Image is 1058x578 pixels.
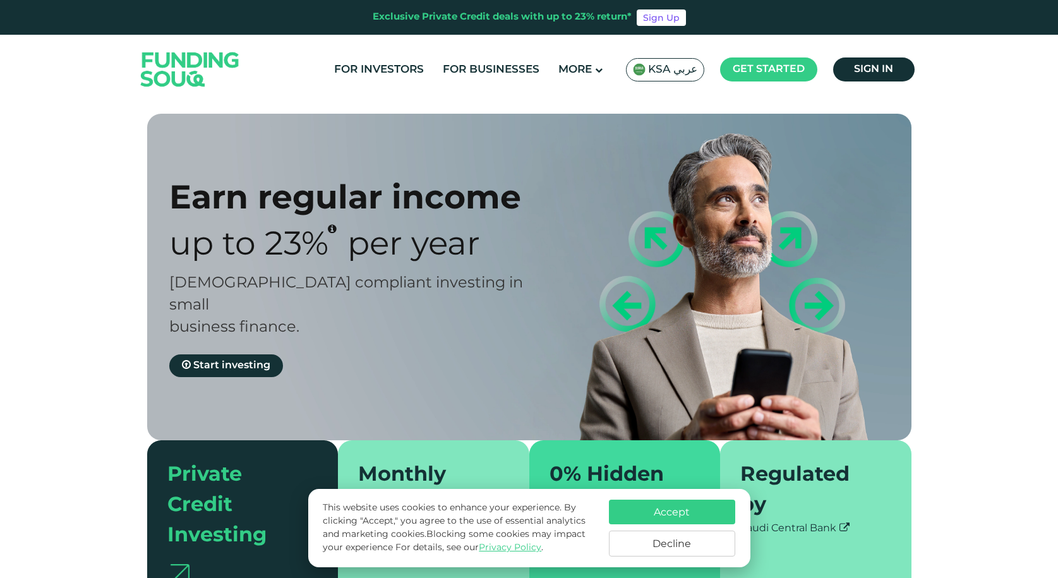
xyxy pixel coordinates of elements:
i: 23% IRR (expected) ~ 15% Net yield (expected) [328,224,337,234]
button: Accept [609,500,735,524]
span: Sign in [854,64,893,74]
span: [DEMOGRAPHIC_DATA] compliant investing in small business finance. [169,276,523,335]
button: Decline [609,531,735,557]
span: More [558,64,592,75]
div: 0% Hidden Fees [550,461,685,521]
span: Get started [733,64,805,74]
div: Monthly repayments [358,461,494,521]
a: Start investing [169,354,283,377]
a: Sign Up [637,9,686,26]
span: KSA عربي [648,63,697,77]
a: Sign in [833,57,915,81]
div: Regulated by [740,461,876,521]
span: Blocking some cookies may impact your experience [323,530,586,552]
div: Saudi Central Bank [740,521,891,536]
span: Per Year [347,230,480,262]
span: For details, see our . [395,543,543,552]
a: Privacy Policy [479,543,541,552]
span: Start investing [193,361,270,370]
img: Logo [128,37,252,101]
span: Up to 23% [169,230,328,262]
p: This website uses cookies to enhance your experience. By clicking "Accept," you agree to the use ... [323,502,596,555]
div: Exclusive Private Credit deals with up to 23% return* [373,10,632,25]
div: Private Credit Investing [167,461,303,551]
a: For Investors [331,59,427,80]
div: Earn regular income [169,177,551,217]
a: For Businesses [440,59,543,80]
img: SA Flag [633,63,646,76]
